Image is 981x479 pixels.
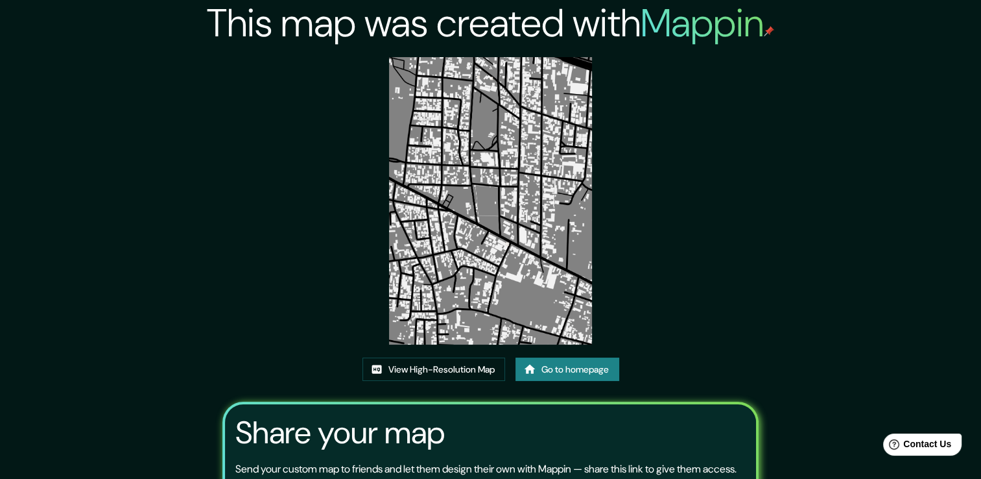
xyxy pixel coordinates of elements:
[515,358,619,382] a: Go to homepage
[235,415,445,451] h3: Share your map
[866,428,967,465] iframe: Help widget launcher
[235,461,737,477] p: Send your custom map to friends and let them design their own with Mappin — share this link to gi...
[389,57,592,345] img: created-map
[764,26,774,36] img: mappin-pin
[362,358,505,382] a: View High-Resolution Map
